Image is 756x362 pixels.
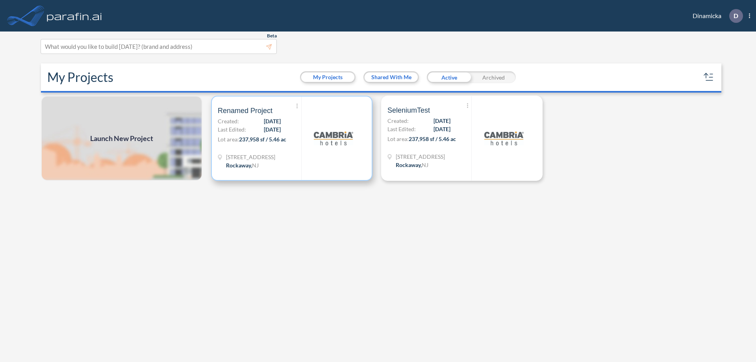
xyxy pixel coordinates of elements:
[471,71,516,83] div: Archived
[484,119,524,158] img: logo
[252,162,259,169] span: NJ
[47,70,113,85] h2: My Projects
[45,8,104,24] img: logo
[226,161,259,169] div: Rockaway, NJ
[396,152,445,161] span: 321 Mt Hope Ave
[264,117,281,125] span: [DATE]
[218,106,272,115] span: Renamed Project
[365,72,418,82] button: Shared With Me
[387,106,430,115] span: SeleniumTest
[422,162,428,168] span: NJ
[434,117,450,125] span: [DATE]
[387,117,409,125] span: Created:
[681,9,750,23] div: Dinamicka
[734,12,738,19] p: D
[264,125,281,134] span: [DATE]
[218,136,239,143] span: Lot area:
[226,162,252,169] span: Rockaway ,
[267,33,277,39] span: Beta
[396,162,422,168] span: Rockaway ,
[314,119,353,158] img: logo
[90,133,153,144] span: Launch New Project
[218,125,246,134] span: Last Edited:
[239,136,286,143] span: 237,958 sf / 5.46 ac
[396,161,428,169] div: Rockaway, NJ
[409,136,456,142] span: 237,958 sf / 5.46 ac
[41,96,202,181] img: add
[387,136,409,142] span: Lot area:
[41,96,202,181] a: Launch New Project
[434,125,450,133] span: [DATE]
[226,153,275,161] span: 321 Mt Hope Ave
[427,71,471,83] div: Active
[301,72,354,82] button: My Projects
[702,71,715,84] button: sort
[218,117,239,125] span: Created:
[387,125,416,133] span: Last Edited:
